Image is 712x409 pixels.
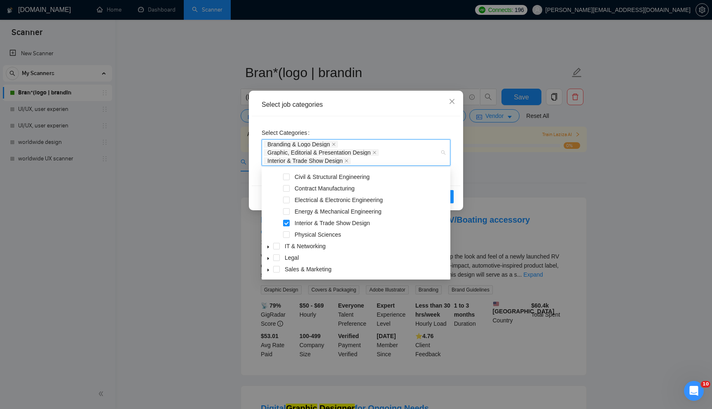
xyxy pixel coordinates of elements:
div: Select job categories [262,100,450,109]
span: Electrical & Electronic Engineering [293,195,449,205]
span: close [372,150,377,155]
span: Contract Manufacturing [295,185,355,192]
span: IT & Networking [283,241,449,251]
span: Energy & Mechanical Engineering [293,207,449,216]
span: caret-down [266,245,270,249]
label: Select Categories [262,126,313,139]
span: Energy & Mechanical Engineering [295,208,382,215]
span: caret-down [266,256,270,261]
span: Interior & Trade Show Design [293,218,449,228]
span: Contract Manufacturing [293,183,449,193]
span: Translation [283,276,449,286]
span: Branding & Logo Design [267,141,330,147]
span: Legal [283,253,449,263]
span: IT & Networking [285,243,326,249]
span: 10 [701,381,710,388]
span: Interior & Trade Show Design [264,157,351,164]
span: close [449,98,455,105]
button: Close [441,91,463,113]
span: Civil & Structural Engineering [293,172,449,182]
span: Civil & Structural Engineering [295,174,370,180]
span: caret-down [266,268,270,272]
input: Select Categories [352,157,354,164]
span: Electrical & Electronic Engineering [295,197,383,203]
span: Physical Sciences [293,230,449,240]
span: Sales & Marketing [285,266,332,273]
span: close [344,159,349,163]
span: Physical Sciences [295,231,341,238]
span: Graphic, Editorial & Presentation Design [264,149,379,156]
iframe: Intercom live chat [684,381,704,401]
span: Interior & Trade Show Design [267,158,343,164]
span: Graphic, Editorial & Presentation Design [267,150,371,155]
span: close [332,142,336,146]
span: Sales & Marketing [283,264,449,274]
span: Interior & Trade Show Design [295,220,370,226]
span: Legal [285,254,299,261]
span: Branding & Logo Design [264,141,338,148]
